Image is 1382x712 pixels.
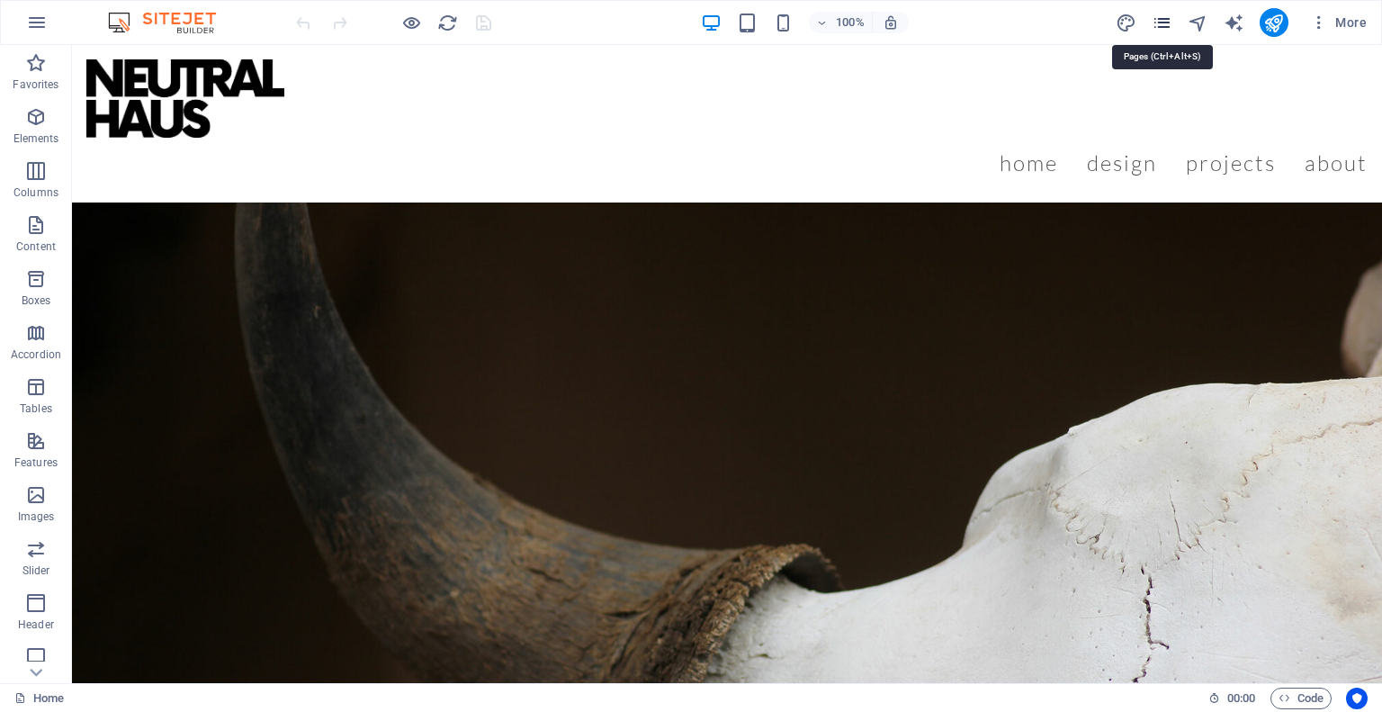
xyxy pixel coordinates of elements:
[1279,688,1324,709] span: Code
[22,293,51,308] p: Boxes
[1116,12,1137,33] button: design
[11,347,61,362] p: Accordion
[1346,688,1368,709] button: Usercentrics
[199,106,303,118] div: Keywords by Traffic
[1303,8,1374,37] button: More
[20,401,52,416] p: Tables
[13,185,58,200] p: Columns
[436,12,458,33] button: reload
[13,131,59,146] p: Elements
[29,29,43,43] img: logo_orange.svg
[1240,691,1243,705] span: :
[50,29,88,43] div: v 4.0.25
[29,47,43,61] img: website_grey.svg
[68,106,161,118] div: Domain Overview
[179,104,193,119] img: tab_keywords_by_traffic_grey.svg
[809,12,873,33] button: 100%
[1188,13,1208,33] i: Navigator
[836,12,865,33] h6: 100%
[22,563,50,578] p: Slider
[1270,688,1332,709] button: Code
[103,12,238,33] img: Editor Logo
[1224,13,1244,33] i: AI Writer
[1188,12,1209,33] button: navigator
[1224,12,1245,33] button: text_generator
[16,239,56,254] p: Content
[1208,688,1256,709] h6: Session time
[1260,8,1288,37] button: publish
[1310,14,1367,32] span: More
[14,455,58,470] p: Features
[1116,13,1136,33] i: Design (Ctrl+Alt+Y)
[1152,12,1173,33] button: pages
[13,77,58,92] p: Favorites
[437,13,458,33] i: Reload page
[400,12,422,33] button: Click here to leave preview mode and continue editing
[47,47,198,61] div: Domain: [DOMAIN_NAME]
[1263,13,1284,33] i: Publish
[14,688,64,709] a: Click to cancel selection. Double-click to open Pages
[18,509,55,524] p: Images
[1227,688,1255,709] span: 00 00
[18,617,54,632] p: Header
[49,104,63,119] img: tab_domain_overview_orange.svg
[883,14,899,31] i: On resize automatically adjust zoom level to fit chosen device.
